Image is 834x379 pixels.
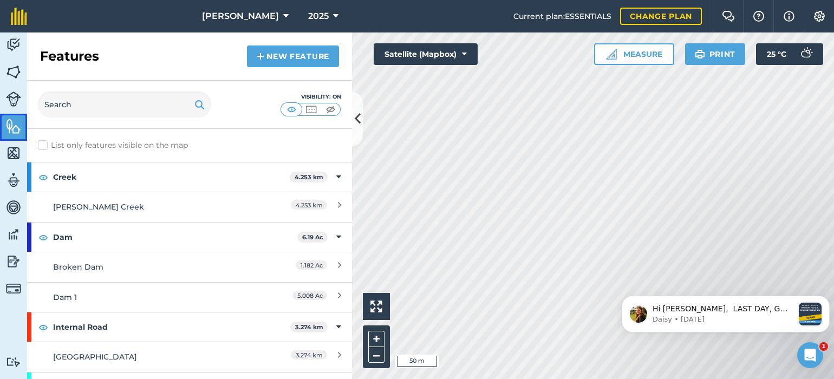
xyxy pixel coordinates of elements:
[6,357,21,367] img: svg+xml;base64,PD94bWwgdmVyc2lvbj0iMS4wIiBlbmNvZGluZz0idXRmLTgiPz4KPCEtLSBHZW5lcmF0b3I6IEFkb2JlIE...
[53,312,290,342] strong: Internal Road
[257,50,264,63] img: svg+xml;base64,PHN2ZyB4bWxucz0iaHR0cDovL3d3dy53My5vcmcvMjAwMC9zdmciIHdpZHRoPSIxNCIgaGVpZ2h0PSIyNC...
[756,43,823,65] button: 25 °C
[695,48,705,61] img: svg+xml;base64,PHN2ZyB4bWxucz0iaHR0cDovL3d3dy53My5vcmcvMjAwMC9zdmciIHdpZHRoPSIxOSIgaGVpZ2h0PSIyNC...
[296,260,327,270] span: 1.182 Ac
[6,92,21,107] img: svg+xml;base64,PD94bWwgdmVyc2lvbj0iMS4wIiBlbmNvZGluZz0idXRmLTgiPz4KPCEtLSBHZW5lcmF0b3I6IEFkb2JlIE...
[302,233,323,241] strong: 6.19 Ac
[374,43,478,65] button: Satellite (Mapbox)
[6,253,21,270] img: svg+xml;base64,PD94bWwgdmVyc2lvbj0iMS4wIiBlbmNvZGluZz0idXRmLTgiPz4KPCEtLSBHZW5lcmF0b3I6IEFkb2JlIE...
[53,201,245,213] div: [PERSON_NAME] Creek
[27,282,352,312] a: Dam 15.008 Ac
[606,49,617,60] img: Ruler icon
[53,261,245,273] div: Broken Dam
[27,162,352,192] div: Creek4.253 km
[281,93,341,101] div: Visibility: On
[617,274,834,350] iframe: Intercom notifications message
[594,43,674,65] button: Measure
[38,140,188,151] label: List only features visible on the map
[27,252,352,282] a: Broken Dam1.182 Ac
[295,323,323,331] strong: 3.274 km
[38,171,48,184] img: svg+xml;base64,PHN2ZyB4bWxucz0iaHR0cDovL3d3dy53My5vcmcvMjAwMC9zdmciIHdpZHRoPSIxOCIgaGVpZ2h0PSIyNC...
[291,200,327,210] span: 4.253 km
[685,43,746,65] button: Print
[819,342,828,351] span: 1
[6,281,21,296] img: svg+xml;base64,PD94bWwgdmVyc2lvbj0iMS4wIiBlbmNvZGluZz0idXRmLTgiPz4KPCEtLSBHZW5lcmF0b3I6IEFkb2JlIE...
[40,48,99,65] h2: Features
[797,342,823,368] iframe: Intercom live chat
[6,64,21,80] img: svg+xml;base64,PHN2ZyB4bWxucz0iaHR0cDovL3d3dy53My5vcmcvMjAwMC9zdmciIHdpZHRoPSI1NiIgaGVpZ2h0PSI2MC...
[6,199,21,215] img: svg+xml;base64,PD94bWwgdmVyc2lvbj0iMS4wIiBlbmNvZGluZz0idXRmLTgiPz4KPCEtLSBHZW5lcmF0b3I6IEFkb2JlIE...
[292,291,327,300] span: 5.008 Ac
[6,37,21,53] img: svg+xml;base64,PD94bWwgdmVyc2lvbj0iMS4wIiBlbmNvZGluZz0idXRmLTgiPz4KPCEtLSBHZW5lcmF0b3I6IEFkb2JlIE...
[53,291,245,303] div: Dam 1
[370,300,382,312] img: Four arrows, one pointing top left, one top right, one bottom right and the last bottom left
[291,350,327,360] span: 3.274 km
[53,162,290,192] strong: Creek
[38,231,48,244] img: svg+xml;base64,PHN2ZyB4bWxucz0iaHR0cDovL3d3dy53My5vcmcvMjAwMC9zdmciIHdpZHRoPSIxOCIgaGVpZ2h0PSIyNC...
[285,104,298,115] img: svg+xml;base64,PHN2ZyB4bWxucz0iaHR0cDovL3d3dy53My5vcmcvMjAwMC9zdmciIHdpZHRoPSI1MCIgaGVpZ2h0PSI0MC...
[813,11,826,22] img: A cog icon
[27,223,352,252] div: Dam6.19 Ac
[27,342,352,371] a: [GEOGRAPHIC_DATA]3.274 km
[722,11,735,22] img: Two speech bubbles overlapping with the left bubble in the forefront
[38,321,48,334] img: svg+xml;base64,PHN2ZyB4bWxucz0iaHR0cDovL3d3dy53My5vcmcvMjAwMC9zdmciIHdpZHRoPSIxOCIgaGVpZ2h0PSIyNC...
[6,118,21,134] img: svg+xml;base64,PHN2ZyB4bWxucz0iaHR0cDovL3d3dy53My5vcmcvMjAwMC9zdmciIHdpZHRoPSI1NiIgaGVpZ2h0PSI2MC...
[202,10,279,23] span: [PERSON_NAME]
[295,173,323,181] strong: 4.253 km
[767,43,786,65] span: 25 ° C
[304,104,318,115] img: svg+xml;base64,PHN2ZyB4bWxucz0iaHR0cDovL3d3dy53My5vcmcvMjAwMC9zdmciIHdpZHRoPSI1MCIgaGVpZ2h0PSI0MC...
[27,312,352,342] div: Internal Road3.274 km
[795,43,817,65] img: svg+xml;base64,PD94bWwgdmVyc2lvbj0iMS4wIiBlbmNvZGluZz0idXRmLTgiPz4KPCEtLSBHZW5lcmF0b3I6IEFkb2JlIE...
[620,8,702,25] a: Change plan
[11,8,27,25] img: fieldmargin Logo
[6,172,21,188] img: svg+xml;base64,PD94bWwgdmVyc2lvbj0iMS4wIiBlbmNvZGluZz0idXRmLTgiPz4KPCEtLSBHZW5lcmF0b3I6IEFkb2JlIE...
[38,92,211,117] input: Search
[6,145,21,161] img: svg+xml;base64,PHN2ZyB4bWxucz0iaHR0cDovL3d3dy53My5vcmcvMjAwMC9zdmciIHdpZHRoPSI1NiIgaGVpZ2h0PSI2MC...
[194,98,205,111] img: svg+xml;base64,PHN2ZyB4bWxucz0iaHR0cDovL3d3dy53My5vcmcvMjAwMC9zdmciIHdpZHRoPSIxOSIgaGVpZ2h0PSIyNC...
[368,331,385,347] button: +
[324,104,337,115] img: svg+xml;base64,PHN2ZyB4bWxucz0iaHR0cDovL3d3dy53My5vcmcvMjAwMC9zdmciIHdpZHRoPSI1MCIgaGVpZ2h0PSI0MC...
[784,10,794,23] img: svg+xml;base64,PHN2ZyB4bWxucz0iaHR0cDovL3d3dy53My5vcmcvMjAwMC9zdmciIHdpZHRoPSIxNyIgaGVpZ2h0PSIxNy...
[27,192,352,221] a: [PERSON_NAME] Creek4.253 km
[752,11,765,22] img: A question mark icon
[368,347,385,363] button: –
[308,10,329,23] span: 2025
[53,223,297,252] strong: Dam
[53,351,245,363] div: [GEOGRAPHIC_DATA]
[513,10,611,22] span: Current plan : ESSENTIALS
[247,45,339,67] a: New feature
[6,226,21,243] img: svg+xml;base64,PD94bWwgdmVyc2lvbj0iMS4wIiBlbmNvZGluZz0idXRmLTgiPz4KPCEtLSBHZW5lcmF0b3I6IEFkb2JlIE...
